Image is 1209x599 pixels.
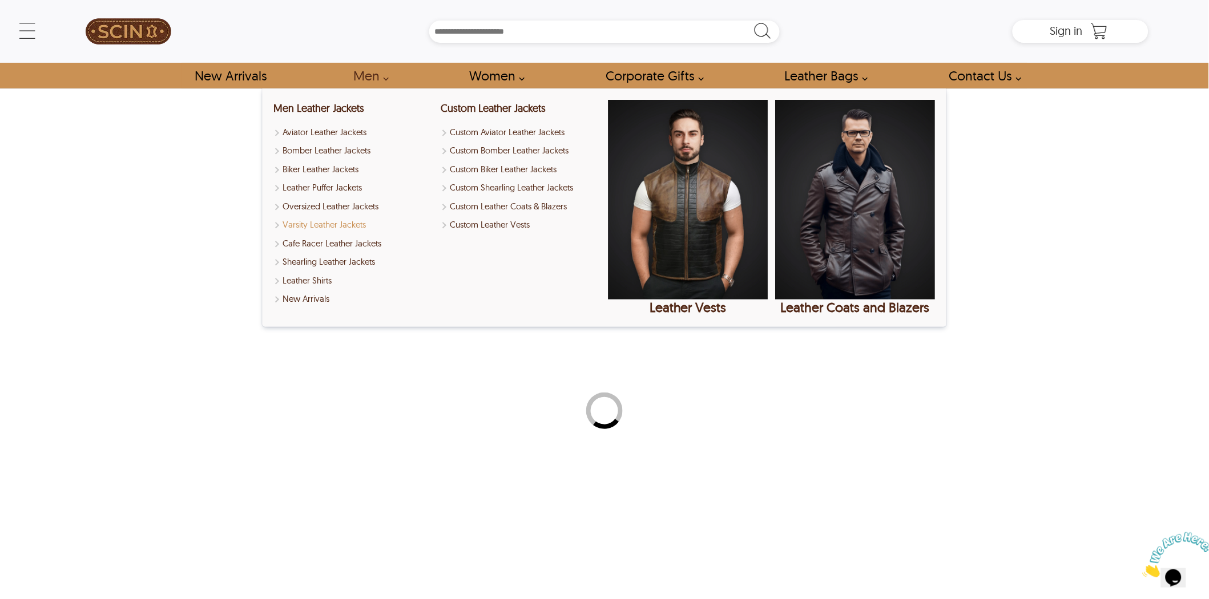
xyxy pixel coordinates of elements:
img: Leather Coats and Blazers [776,100,936,299]
a: contact-us [936,63,1027,88]
a: Shop Custom Bomber Leather Jackets [441,144,601,157]
a: Shop New Arrivals [274,293,434,306]
a: Shop Custom Leather Vests [441,218,601,232]
iframe: chat widget [1138,528,1209,582]
span: Sign in [1050,23,1082,38]
a: Shop Men Leather Jackets [274,102,365,115]
a: Shop Women Leather Jackets [457,63,531,88]
a: Shop Custom Leather Coats & Blazers [441,200,601,213]
a: shop men's leather jackets [340,63,395,88]
a: Shop Men Bomber Leather Jackets [274,144,434,157]
img: SCIN [86,6,171,57]
a: Shop Custom Biker Leather Jackets [441,163,601,176]
a: Shop Leather Bags [772,63,874,88]
a: Shopping Cart [1088,23,1111,40]
div: Leather Coats and Blazers [776,299,936,315]
a: Shop Men Cafe Racer Leather Jackets [274,237,434,250]
a: Custom Leather Jackets [441,102,546,115]
a: Sign in [1050,27,1082,37]
a: Custom Aviator Leather Jackets [441,126,601,139]
a: Shop Leather Shirts [274,274,434,288]
a: Shop Men Shearling Leather Jackets [274,256,434,269]
a: SCIN [61,6,196,57]
div: Leather Vests [608,299,768,315]
img: Chat attention grabber [5,5,75,50]
a: Shop Oversized Leather Jackets [274,200,434,213]
a: Shop Leather Corporate Gifts [593,63,710,88]
a: Shop Men Aviator Leather Jackets [274,126,434,139]
a: Leather Coats and Blazers [776,100,936,315]
a: Shop Varsity Leather Jackets [274,218,434,232]
a: Shop Custom Shearling Leather Jackets [441,181,601,195]
a: Shop Leather Puffer Jackets [274,181,434,195]
a: Shop Men Biker Leather Jackets [274,163,434,176]
a: Leather Vests [608,100,768,315]
a: Shop New Arrivals [182,63,279,88]
img: Leather Vests [608,100,768,299]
